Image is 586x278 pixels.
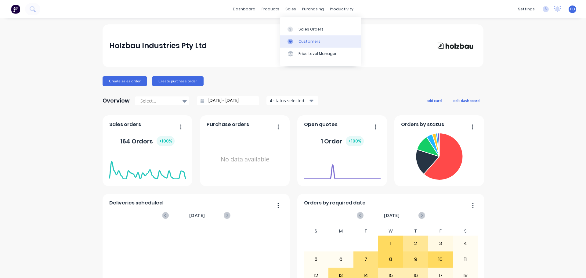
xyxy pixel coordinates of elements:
div: 7 [354,252,378,267]
button: Create purchase order [152,76,204,86]
a: Sales Orders [280,23,361,35]
div: Price Level Manager [298,51,337,56]
div: 5 [304,252,328,267]
img: Factory [11,5,20,14]
a: dashboard [230,5,259,14]
div: 10 [428,252,453,267]
a: Price Level Manager [280,48,361,60]
div: products [259,5,282,14]
div: F [428,227,453,236]
div: Sales Orders [298,27,324,32]
div: 3 [428,236,453,251]
span: Orders by status [401,121,444,128]
div: 8 [378,252,403,267]
div: No data available [207,131,283,188]
div: Holzbau Industries Pty Ltd [109,40,207,52]
div: 11 [453,252,478,267]
button: edit dashboard [449,96,483,104]
div: productivity [327,5,356,14]
a: Customers [280,35,361,48]
div: 164 Orders [120,136,175,146]
button: Create sales order [103,76,147,86]
div: 4 status selected [270,97,308,104]
span: Deliveries scheduled [109,199,163,207]
div: sales [282,5,299,14]
span: Orders by required date [304,199,366,207]
div: + 100 % [157,136,175,146]
span: Sales orders [109,121,141,128]
div: M [328,227,353,236]
span: [DATE] [189,212,205,219]
span: PD [570,6,575,12]
div: 4 [453,236,478,251]
span: Open quotes [304,121,338,128]
div: 6 [329,252,353,267]
img: Holzbau Industries Pty Ltd [434,39,477,52]
button: 4 status selected [266,96,318,105]
div: S [453,227,478,236]
div: settings [515,5,538,14]
div: T [403,227,428,236]
div: + 100 % [346,136,364,146]
div: Customers [298,39,320,44]
button: add card [423,96,446,104]
div: purchasing [299,5,327,14]
span: Purchase orders [207,121,249,128]
div: Overview [103,95,130,107]
div: 2 [403,236,428,251]
div: T [353,227,378,236]
div: 9 [403,252,428,267]
div: 1 Order [321,136,364,146]
div: S [304,227,329,236]
div: 1 [378,236,403,251]
span: [DATE] [384,212,400,219]
div: W [378,227,403,236]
